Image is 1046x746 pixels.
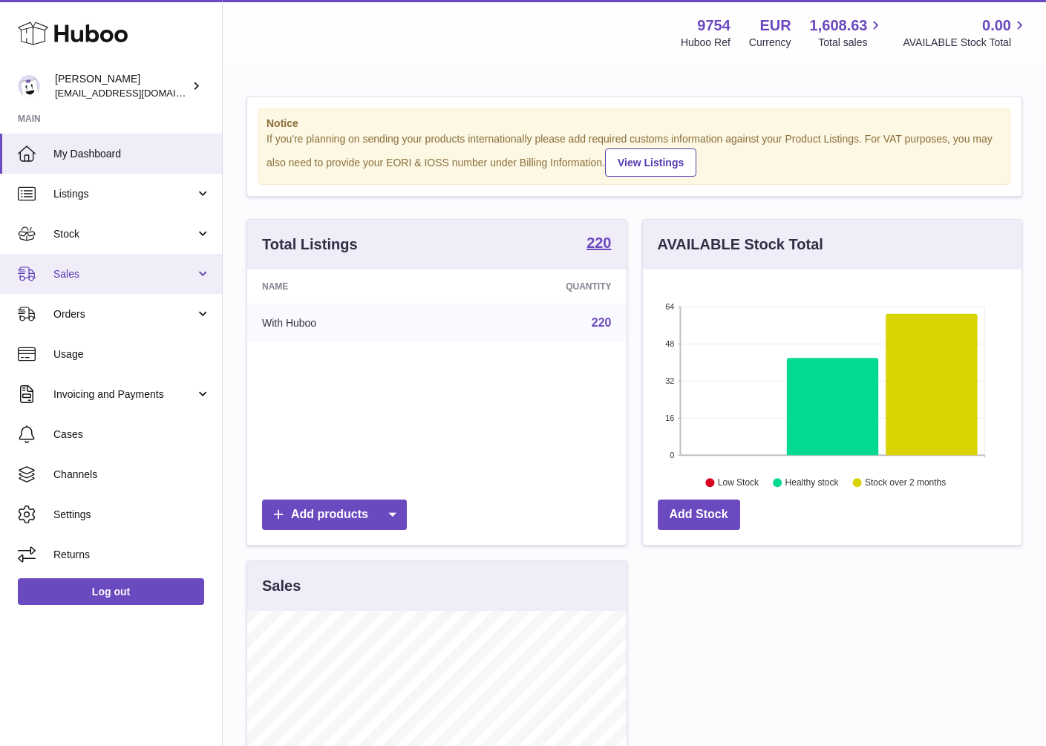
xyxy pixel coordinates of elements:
text: 48 [665,339,674,348]
a: View Listings [605,148,696,177]
span: 0.00 [982,16,1011,36]
text: 64 [665,302,674,311]
span: Channels [53,468,211,482]
h3: AVAILABLE Stock Total [658,235,823,255]
span: Listings [53,187,195,201]
td: With Huboo [247,304,447,342]
span: Total sales [818,36,884,50]
img: info@fieldsluxury.london [18,75,40,97]
span: Settings [53,508,211,522]
a: Add products [262,500,407,530]
div: Currency [749,36,791,50]
strong: 220 [586,235,611,250]
span: [EMAIL_ADDRESS][DOMAIN_NAME] [55,87,218,99]
th: Name [247,269,447,304]
strong: Notice [267,117,1002,131]
text: 32 [665,376,674,385]
text: Stock over 2 months [865,477,946,488]
a: 0.00 AVAILABLE Stock Total [903,16,1028,50]
a: 1,608.63 Total sales [810,16,885,50]
text: 16 [665,413,674,422]
span: Returns [53,548,211,562]
a: Add Stock [658,500,740,530]
text: Healthy stock [785,477,839,488]
span: Stock [53,227,195,241]
th: Quantity [447,269,626,304]
h3: Sales [262,576,301,596]
strong: 9754 [697,16,730,36]
div: Huboo Ref [681,36,730,50]
span: 1,608.63 [810,16,868,36]
a: 220 [592,316,612,329]
a: 220 [586,235,611,253]
span: Usage [53,347,211,361]
text: Low Stock [717,477,759,488]
span: Orders [53,307,195,321]
a: Log out [18,578,204,605]
span: Invoicing and Payments [53,387,195,402]
span: Cases [53,428,211,442]
strong: EUR [759,16,791,36]
div: If you're planning on sending your products internationally please add required customs informati... [267,132,1002,177]
div: [PERSON_NAME] [55,72,189,100]
span: Sales [53,267,195,281]
span: My Dashboard [53,147,211,161]
h3: Total Listings [262,235,358,255]
text: 0 [670,451,674,459]
span: AVAILABLE Stock Total [903,36,1028,50]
